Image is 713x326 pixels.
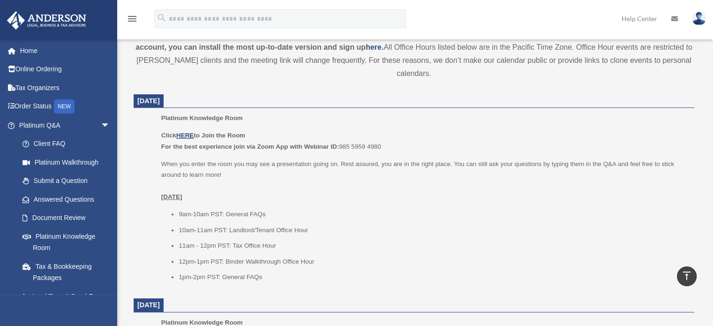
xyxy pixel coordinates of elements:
[4,11,89,30] img: Anderson Advisors Platinum Portal
[677,266,697,286] a: vertical_align_top
[7,116,124,135] a: Platinum Q&Aarrow_drop_down
[101,116,120,135] span: arrow_drop_down
[161,159,688,203] p: When you enter the room you may see a presentation going on. Rest assured, you are in the right p...
[127,13,138,24] i: menu
[382,43,383,51] strong: .
[161,143,339,150] b: For the best experience join via Zoom App with Webinar ID:
[135,30,678,51] strong: *This room is being hosted on Zoom. You will be required to log in to your personal Zoom account ...
[137,97,160,105] span: [DATE]
[179,256,688,267] li: 12pm-1pm PST: Binder Walkthrough Office Hour
[161,130,688,152] p: 985 5959 4980
[161,114,243,121] span: Platinum Knowledge Room
[7,41,124,60] a: Home
[681,270,692,281] i: vertical_align_top
[366,43,382,51] a: here
[161,319,243,326] span: Platinum Knowledge Room
[179,240,688,251] li: 11am - 12pm PST: Tax Office Hour
[127,16,138,24] a: menu
[7,60,124,79] a: Online Ordering
[179,225,688,236] li: 10am-11am PST: Landlord/Tenant Office Hour
[7,97,124,116] a: Order StatusNEW
[13,227,120,257] a: Platinum Knowledge Room
[13,209,124,227] a: Document Review
[54,99,75,114] div: NEW
[13,257,124,287] a: Tax & Bookkeeping Packages
[13,287,124,306] a: Land Trust & Deed Forum
[692,12,706,25] img: User Pic
[179,272,688,283] li: 1pm-2pm PST: General FAQs
[13,190,124,209] a: Answered Questions
[13,135,124,153] a: Client FAQ
[161,193,182,200] u: [DATE]
[176,132,194,139] a: HERE
[161,132,245,139] b: Click to Join the Room
[134,28,694,80] div: All Office Hours listed below are in the Pacific Time Zone. Office Hour events are restricted to ...
[13,172,124,190] a: Submit a Question
[13,153,124,172] a: Platinum Walkthrough
[157,13,167,23] i: search
[7,78,124,97] a: Tax Organizers
[137,301,160,309] span: [DATE]
[179,209,688,220] li: 9am-10am PST: General FAQs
